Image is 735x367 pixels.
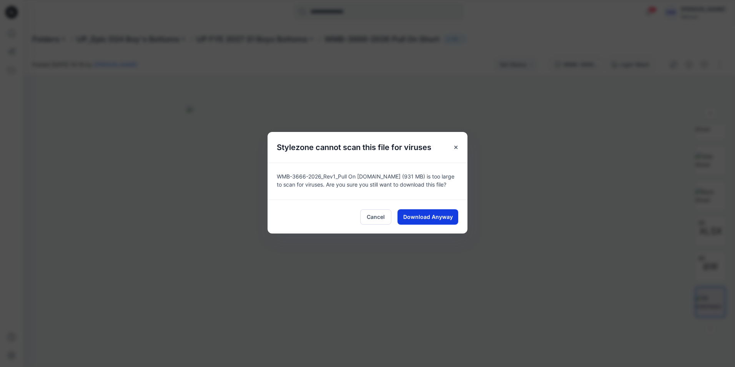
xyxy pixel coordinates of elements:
button: Cancel [360,209,391,225]
span: Download Anyway [403,213,453,221]
h5: Stylezone cannot scan this file for viruses [268,132,441,163]
button: Close [449,140,463,154]
div: WMB-3666-2026_Rev1_Pull On [DOMAIN_NAME] (931 MB) is too large to scan for viruses. Are you sure ... [268,163,467,200]
button: Download Anyway [397,209,458,225]
span: Cancel [367,213,385,221]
